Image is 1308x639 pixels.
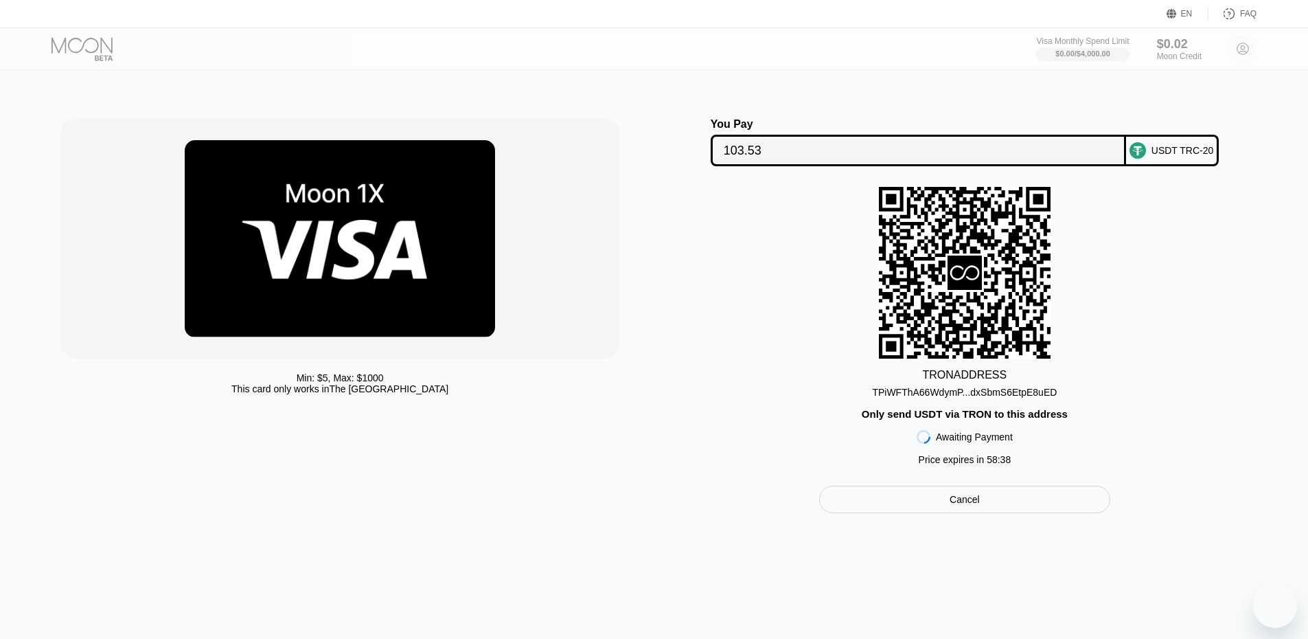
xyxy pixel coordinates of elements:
div: TRON ADDRESS [923,369,1007,381]
div: EN [1167,7,1208,21]
div: You Pay [711,118,1126,131]
div: Awaiting Payment [936,431,1013,442]
div: Price expires in [919,454,1011,465]
div: This card only works in The [GEOGRAPHIC_DATA] [231,383,448,394]
div: Cancel [819,486,1110,513]
div: EN [1181,9,1193,19]
span: 58 : 38 [987,454,1011,465]
div: Cancel [950,493,980,506]
div: TPiWFThA66WdymP...dxSbmS6EtpE8uED [872,381,1057,398]
div: Visa Monthly Spend Limit$0.00/$4,000.00 [1036,36,1129,61]
div: Only send USDT via TRON to this address [862,408,1068,420]
div: FAQ [1240,9,1257,19]
div: FAQ [1208,7,1257,21]
iframe: Button to launch messaging window [1253,584,1297,628]
div: Min: $ 5 , Max: $ 1000 [297,372,384,383]
div: Visa Monthly Spend Limit [1036,36,1129,46]
div: You PayUSDT TRC-20 [668,118,1262,166]
div: TPiWFThA66WdymP...dxSbmS6EtpE8uED [872,387,1057,398]
div: $0.00 / $4,000.00 [1055,49,1110,58]
div: USDT TRC-20 [1151,145,1214,156]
